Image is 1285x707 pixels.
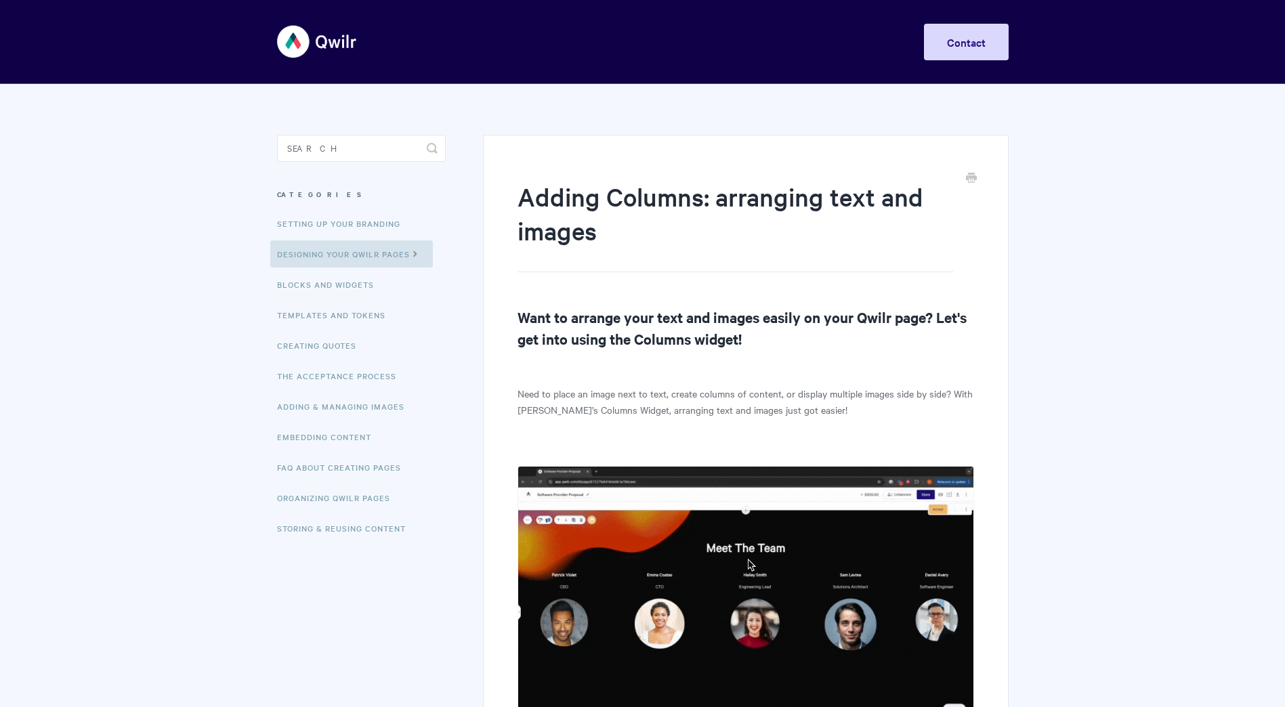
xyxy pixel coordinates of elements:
[277,301,396,328] a: Templates and Tokens
[277,332,366,359] a: Creating Quotes
[277,271,384,298] a: Blocks and Widgets
[277,210,410,237] a: Setting up your Branding
[277,393,415,420] a: Adding & Managing Images
[277,182,446,207] h3: Categories
[966,171,977,186] a: Print this Article
[277,362,406,389] a: The Acceptance Process
[277,423,381,450] a: Embedding Content
[277,515,416,542] a: Storing & Reusing Content
[924,24,1009,60] a: Contact
[277,454,411,481] a: FAQ About Creating Pages
[518,179,953,272] h1: Adding Columns: arranging text and images
[277,484,400,511] a: Organizing Qwilr Pages
[277,16,358,67] img: Qwilr Help Center
[277,135,446,162] input: Search
[270,240,433,267] a: Designing Your Qwilr Pages
[518,385,973,418] p: Need to place an image next to text, create columns of content, or display multiple images side b...
[518,306,973,349] h2: Want to arrange your text and images easily on your Qwilr page? Let's get into using the Columns ...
